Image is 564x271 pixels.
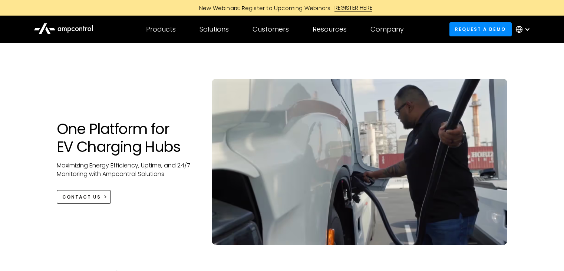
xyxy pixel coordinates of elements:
div: Products [146,25,176,33]
div: Company [370,25,404,33]
div: REGISTER HERE [334,4,373,12]
a: New Webinars: Register to Upcoming WebinarsREGISTER HERE [115,4,449,12]
div: Solutions [199,25,229,33]
div: Customers [253,25,289,33]
div: Resources [313,25,347,33]
h1: One Platform for EV Charging Hubs [57,120,197,156]
p: Maximizing Energy Efficiency, Uptime, and 24/7 Monitoring with Ampcontrol Solutions [57,161,197,178]
div: CONTACT US [62,194,101,200]
a: CONTACT US [57,190,111,204]
div: New Webinars: Register to Upcoming Webinars [192,4,334,12]
a: Request a demo [449,22,512,36]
